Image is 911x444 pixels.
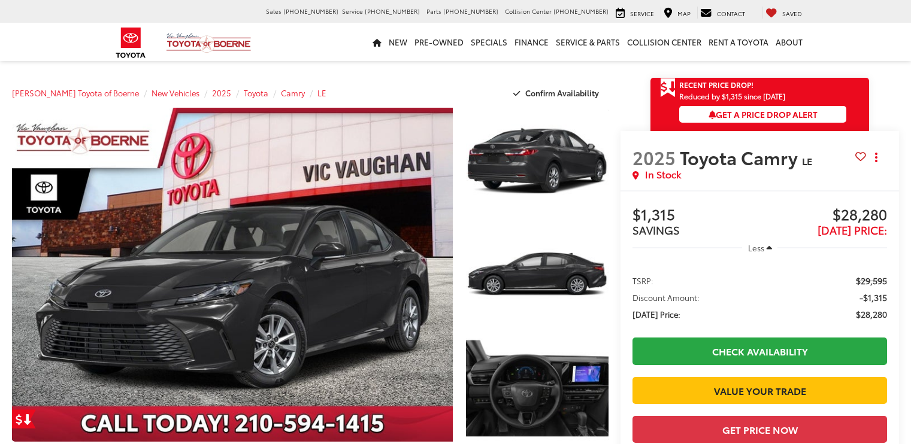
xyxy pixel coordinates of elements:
span: Parts [426,7,441,16]
a: Pre-Owned [411,23,467,61]
span: $1,315 [632,206,759,224]
a: Expand Photo 2 [466,221,609,329]
button: Get Price Now [632,416,887,443]
span: Less [748,242,764,253]
a: Expand Photo 0 [12,108,453,442]
span: SAVINGS [632,222,680,238]
span: [PHONE_NUMBER] [443,7,498,16]
span: Saved [782,9,802,18]
span: Service [342,7,363,16]
a: [PERSON_NAME] Toyota of Boerne [12,87,139,98]
span: Toyota Camry [680,144,802,170]
img: Vic Vaughan Toyota of Boerne [166,32,252,53]
span: [DATE] Price: [632,308,680,320]
span: [DATE] Price: [818,222,887,238]
button: Less [742,237,778,259]
span: Get Price Drop Alert [660,78,676,98]
span: $28,280 [760,206,887,224]
a: New Vehicles [152,87,199,98]
span: $29,595 [856,275,887,287]
span: Map [677,9,691,18]
a: 2025 [212,87,231,98]
a: Check Availability [632,337,887,364]
span: [PHONE_NUMBER] [553,7,609,16]
a: Service [613,7,657,19]
img: 2025 Toyota Camry LE [464,220,610,330]
a: New [385,23,411,61]
a: Collision Center [624,23,705,61]
span: Service [630,9,654,18]
a: Rent a Toyota [705,23,772,61]
a: Contact [697,7,748,19]
span: In Stock [645,168,681,181]
a: Get Price Drop Alert Recent Price Drop! [650,78,869,92]
span: dropdown dots [875,153,877,162]
span: [PHONE_NUMBER] [365,7,420,16]
a: Expand Photo 3 [466,335,609,442]
span: TSRP: [632,275,653,287]
a: Finance [511,23,552,61]
span: Collision Center [505,7,552,16]
span: $28,280 [856,308,887,320]
button: Confirm Availability [507,83,609,104]
span: 2025 [632,144,676,170]
a: Value Your Trade [632,377,887,404]
a: Expand Photo 1 [466,108,609,215]
span: LE [802,154,812,168]
a: Map [661,7,694,19]
img: 2025 Toyota Camry LE [464,107,610,216]
span: Confirm Availability [525,87,599,98]
a: Get Price Drop Alert [12,409,36,428]
a: Camry [281,87,305,98]
a: Service & Parts: Opens in a new tab [552,23,624,61]
span: Contact [717,9,745,18]
a: LE [317,87,326,98]
span: -$1,315 [859,291,887,303]
span: Recent Price Drop! [679,80,753,90]
span: Discount Amount: [632,291,700,303]
span: Reduced by $1,315 since [DATE] [679,92,846,100]
span: Sales [266,7,282,16]
a: Toyota [244,87,268,98]
button: Actions [866,147,887,168]
a: About [772,23,806,61]
a: Home [369,23,385,61]
a: Specials [467,23,511,61]
img: 2025 Toyota Camry LE [464,333,610,443]
img: Toyota [108,23,153,62]
a: My Saved Vehicles [762,7,805,19]
span: [PHONE_NUMBER] [283,7,338,16]
img: 2025 Toyota Camry LE [8,107,457,443]
span: Get a Price Drop Alert [709,108,818,120]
